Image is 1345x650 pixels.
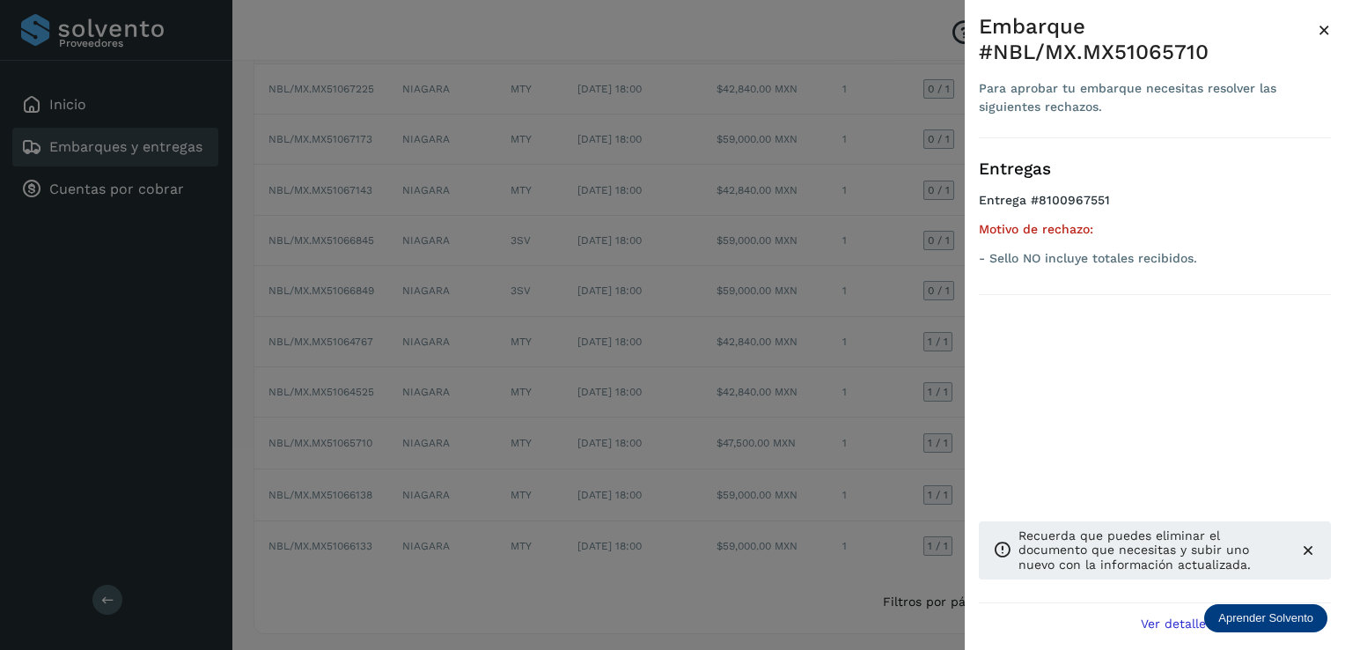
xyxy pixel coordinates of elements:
[979,79,1318,116] div: Para aprobar tu embarque necesitas resolver las siguientes rechazos.
[979,251,1331,266] p: - Sello NO incluye totales recibidos.
[979,14,1318,65] div: Embarque #NBL/MX.MX51065710
[1130,603,1331,643] button: Ver detalle de embarque
[1218,611,1313,625] p: Aprender Solvento
[1141,617,1291,630] span: Ver detalle de embarque
[1018,528,1285,572] p: Recuerda que puedes eliminar el documento que necesitas y subir uno nuevo con la información actu...
[1318,14,1331,46] button: Close
[1204,604,1327,632] div: Aprender Solvento
[979,222,1331,237] h5: Motivo de rechazo:
[1318,18,1331,42] span: ×
[979,193,1331,222] h4: Entrega #8100967551
[979,159,1331,180] h3: Entregas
